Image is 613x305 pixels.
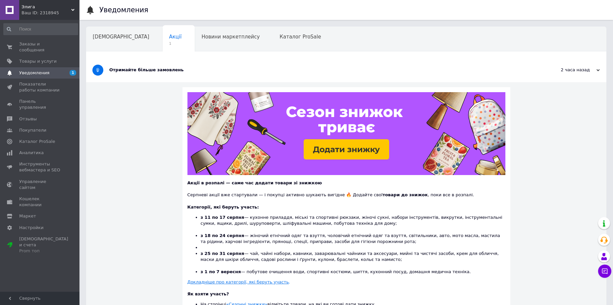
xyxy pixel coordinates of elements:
[201,215,244,220] b: з 11 по 17 серпня
[201,251,244,256] b: з 25 по 31 серпня
[19,41,61,53] span: Заказы и сообщения
[19,248,68,254] div: Prom топ
[22,10,79,16] div: Ваш ID: 2318945
[19,236,68,254] span: [DEMOGRAPHIC_DATA] и счета
[19,116,37,122] span: Отзывы
[201,214,505,233] li: — кухонне приладдя, міські та спортивні рюкзаки, жіночі сукні, набори інструментів, викрутки, інс...
[19,98,61,110] span: Панель управления
[598,265,611,278] button: Чат с покупателем
[201,269,505,275] li: — побутове очищення води, спортивні костюми, шиття, кухонний посуд, домашня медична техніка.
[169,34,182,40] span: Акції
[22,4,71,10] span: Элига
[201,34,260,40] span: Новини маркетплейсу
[70,70,76,76] span: 1
[19,213,36,219] span: Маркет
[187,205,259,210] b: Категорії, які беруть участь:
[187,291,229,296] b: Як взяти участь?
[534,67,600,73] div: 2 часа назад
[187,180,322,185] b: Акції в розпалі — саме час додати товари зі знижкою
[99,6,148,14] h1: Уведомления
[19,58,57,64] span: Товары и услуги
[187,186,505,198] div: Серпневі акції вже стартували — і покупці активно шукають вигідне 🔥 Додайте свої , поки все в роз...
[19,225,43,231] span: Настройки
[19,81,61,93] span: Показатели работы компании
[187,279,290,284] a: Докладніше про категорії, які беруть участь.
[3,23,78,35] input: Поиск
[280,34,321,40] span: Каталог ProSale
[19,127,46,133] span: Покупатели
[19,139,55,145] span: Каталог ProSale
[19,196,61,208] span: Кошелек компании
[201,251,505,269] li: — чай, чайні набори, кавники, заварювальні чайники та аксесуари, мийні та чистячі засоби, крем дл...
[19,70,49,76] span: Уведомления
[383,192,428,197] b: товари до знижок
[201,269,241,274] b: з 1 по 7 вересня
[109,67,534,73] div: Отримайте більше замовлень
[201,233,244,238] b: з 18 по 24 серпня
[187,279,289,284] u: Докладніше про категорії, які беруть участь
[19,179,61,191] span: Управление сайтом
[19,161,61,173] span: Инструменты вебмастера и SEO
[19,150,44,156] span: Аналитика
[169,41,182,46] span: 1
[201,233,505,245] li: — жіночий етнічний одяг та взуття, чоловічий етнічний одяг та взуття, світильники, авто, мото мас...
[93,34,149,40] span: [DEMOGRAPHIC_DATA]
